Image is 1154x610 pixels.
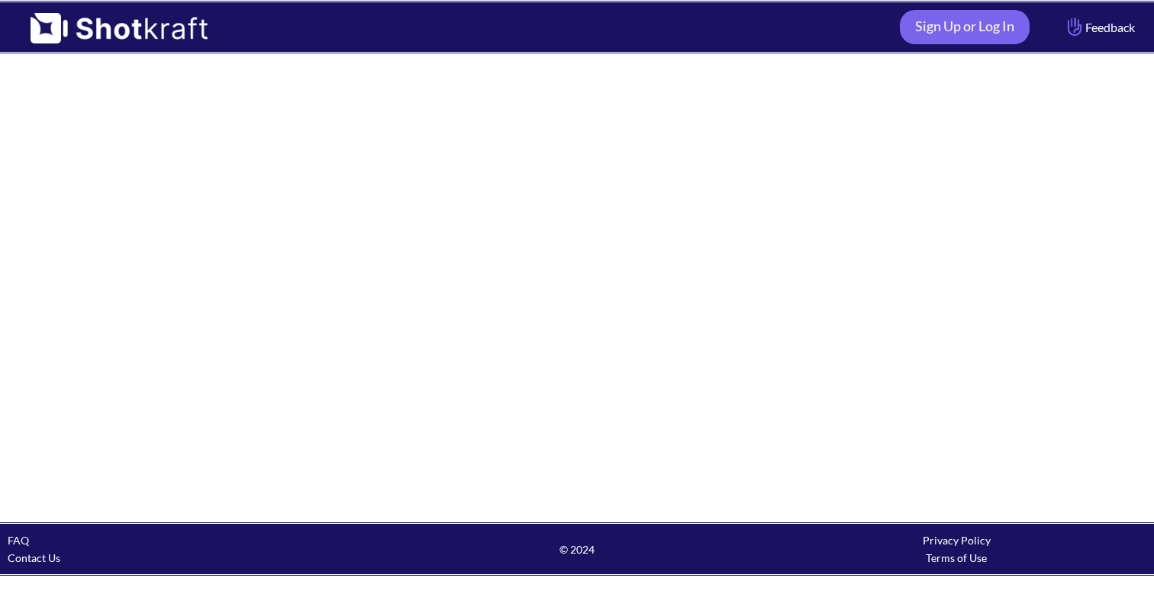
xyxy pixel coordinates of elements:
[8,534,29,547] a: FAQ
[900,10,1030,44] a: Sign Up or Log In
[8,551,60,564] a: Contact Us
[767,531,1146,549] div: Privacy Policy
[767,549,1146,567] div: Terms of Use
[1064,14,1085,40] img: Hand Icon
[387,541,766,558] span: © 2024
[1064,18,1135,36] span: Feedback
